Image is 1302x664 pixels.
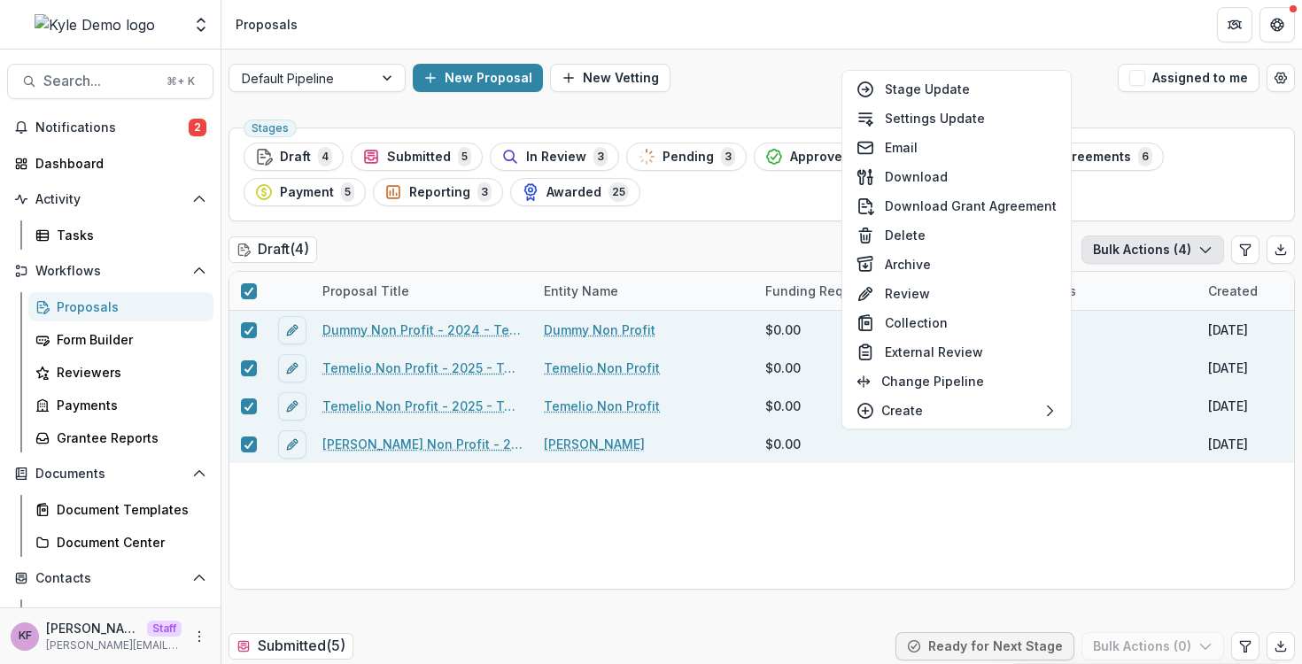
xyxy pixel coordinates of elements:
[189,119,206,136] span: 2
[322,397,523,415] a: Temelio Non Profit - 2025 - Temelio General [PERSON_NAME]
[765,320,801,339] span: $0.00
[28,390,213,420] a: Payments
[163,72,198,91] div: ⌘ + K
[46,637,182,653] p: [PERSON_NAME][EMAIL_ADDRESS][DOMAIN_NAME]
[7,113,213,142] button: Notifications2
[351,143,483,171] button: Submitted5
[458,147,471,166] span: 5
[544,435,645,453] a: [PERSON_NAME]
[322,435,523,453] a: [PERSON_NAME] Non Profit - 2024 - Temelio General [PERSON_NAME]
[510,178,640,206] button: Awarded25
[721,147,735,166] span: 3
[755,272,976,310] div: Funding Requested
[341,182,354,202] span: 5
[373,178,503,206] button: Reporting3
[318,147,332,166] span: 4
[28,325,213,354] a: Form Builder
[533,272,755,310] div: Entity Name
[1138,147,1152,166] span: 6
[1208,397,1248,415] div: [DATE]
[765,435,801,453] span: $0.00
[1231,235,1259,264] button: Edit table settings
[1081,632,1224,660] button: Bulk Actions (0)
[278,354,306,382] button: edit
[881,401,923,420] p: Create
[28,292,213,321] a: Proposals
[57,396,199,414] div: Payments
[1267,632,1295,660] button: Export table data
[57,605,199,623] div: Grantees
[7,185,213,213] button: Open Activity
[229,236,317,262] h2: Draft ( 4 )
[790,150,850,165] span: Approved
[229,633,353,659] h2: Submitted ( 5 )
[413,64,543,92] button: New Proposal
[1259,7,1295,42] button: Get Help
[57,533,199,552] div: Document Center
[312,282,420,300] div: Proposal Title
[7,564,213,592] button: Open Contacts
[35,571,185,586] span: Contacts
[322,320,523,339] a: Dummy Non Profit - 2024 - Temelio General [PERSON_NAME]
[35,192,185,207] span: Activity
[35,467,185,482] span: Documents
[387,150,451,165] span: Submitted
[189,7,213,42] button: Open entity switcher
[546,185,601,200] span: Awarded
[1267,235,1295,264] button: Export table data
[236,15,298,34] div: Proposals
[1208,359,1248,377] div: [DATE]
[280,150,311,165] span: Draft
[1118,64,1259,92] button: Assigned to me
[1081,235,1224,264] button: Bulk Actions (4)
[244,143,344,171] button: Draft4
[312,272,533,310] div: Proposal Title
[526,150,586,165] span: In Review
[608,182,629,202] span: 25
[278,316,306,344] button: edit
[46,619,140,637] p: [PERSON_NAME]
[626,143,747,171] button: Pending3
[28,528,213,557] a: Document Center
[35,154,199,173] div: Dashboard
[28,220,213,250] a: Tasks
[278,430,306,459] button: edit
[409,185,470,200] span: Reporting
[229,12,305,37] nav: breadcrumb
[1231,632,1259,660] button: Edit table settings
[765,359,801,377] span: $0.00
[477,182,492,202] span: 3
[976,272,1197,310] div: Proposal Tags
[755,282,897,300] div: Funding Requested
[57,429,199,447] div: Grantee Reports
[278,392,306,421] button: edit
[57,297,199,316] div: Proposals
[35,14,155,35] img: Kyle Demo logo
[7,149,213,178] a: Dashboard
[19,630,32,642] div: Kyle Ford
[533,282,629,300] div: Entity Name
[322,359,523,377] a: Temelio Non Profit - 2025 - Temelio General [PERSON_NAME]
[189,626,210,647] button: More
[7,64,213,99] button: Search...
[28,599,213,629] a: Grantees
[57,363,199,382] div: Reviewers
[544,359,660,377] a: Temelio Non Profit
[57,330,199,349] div: Form Builder
[28,423,213,452] a: Grantee Reports
[754,143,880,171] button: Approved1
[765,397,801,415] span: $0.00
[544,397,660,415] a: Temelio Non Profit
[28,358,213,387] a: Reviewers
[244,178,366,206] button: Payment5
[7,257,213,285] button: Open Workflows
[35,264,185,279] span: Workflows
[280,185,334,200] span: Payment
[663,150,714,165] span: Pending
[43,73,156,89] span: Search...
[1208,435,1248,453] div: [DATE]
[35,120,189,135] span: Notifications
